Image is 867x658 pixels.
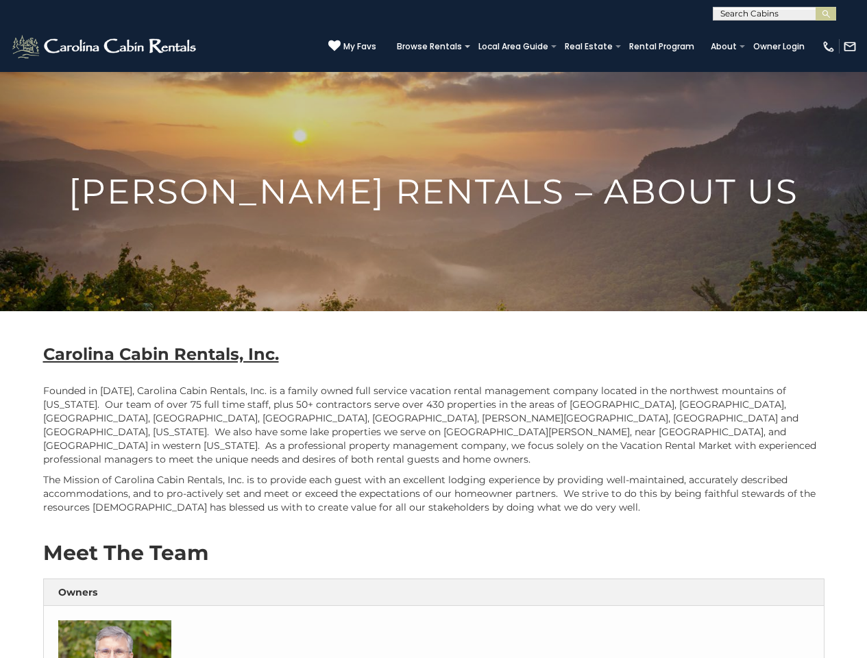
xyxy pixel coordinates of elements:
[622,37,701,56] a: Rental Program
[822,40,835,53] img: phone-regular-white.png
[328,40,376,53] a: My Favs
[10,33,200,60] img: White-1-2.png
[472,37,555,56] a: Local Area Guide
[746,37,811,56] a: Owner Login
[390,37,469,56] a: Browse Rentals
[43,473,825,514] p: The Mission of Carolina Cabin Rentals, Inc. is to provide each guest with an excellent lodging ex...
[58,586,97,598] strong: Owners
[843,40,857,53] img: mail-regular-white.png
[43,344,279,364] b: Carolina Cabin Rentals, Inc.
[43,540,208,565] strong: Meet The Team
[43,384,825,466] p: Founded in [DATE], Carolina Cabin Rentals, Inc. is a family owned full service vacation rental ma...
[343,40,376,53] span: My Favs
[704,37,744,56] a: About
[558,37,620,56] a: Real Estate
